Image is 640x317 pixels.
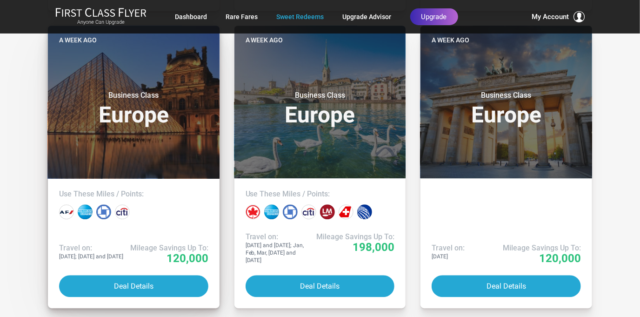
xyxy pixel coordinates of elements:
a: Upgrade Advisor [343,8,392,25]
h4: Use These Miles / Points: [246,189,395,199]
a: Upgrade [410,8,458,25]
time: A week ago [59,35,97,45]
div: Citi points [301,204,316,219]
div: LifeMiles [320,204,335,219]
div: Amex points [78,204,93,219]
h3: Europe [246,91,395,126]
button: My Account [532,11,585,22]
h3: Europe [432,91,581,126]
small: Business Class [448,91,565,100]
button: Deal Details [432,275,581,297]
small: Anyone Can Upgrade [55,19,147,26]
a: Dashboard [175,8,207,25]
h3: Europe [59,91,208,126]
a: A week agoBusiness ClassEuropeTravel on:[DATE]Mileage Savings Up To:120,000Deal Details [420,26,592,308]
span: My Account [532,11,569,22]
img: First Class Flyer [55,7,147,17]
a: A week agoBusiness ClassEuropeUse These Miles / Points:Travel on:[DATE] and [DATE]; Jan, Feb, Mar... [234,26,406,308]
div: Chase points [283,204,298,219]
div: Chase points [96,204,111,219]
div: United miles [357,204,372,219]
div: Air France miles [59,204,74,219]
a: Sweet Redeems [277,8,324,25]
time: A week ago [246,35,283,45]
small: Business Class [75,91,192,100]
div: Citi points [115,204,130,219]
button: Deal Details [246,275,395,297]
a: A week agoBusiness ClassEuropeUse These Miles / Points:Travel on:[DATE]; [DATE] and [DATE]Mileage... [48,26,220,308]
a: First Class FlyerAnyone Can Upgrade [55,7,147,26]
h4: Use These Miles / Points: [59,189,208,199]
button: Deal Details [59,275,208,297]
small: Business Class [262,91,378,100]
div: Air Canada miles [246,204,260,219]
time: A week ago [432,35,469,45]
div: Amex points [264,204,279,219]
a: Rare Fares [226,8,258,25]
div: Swiss miles [339,204,353,219]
